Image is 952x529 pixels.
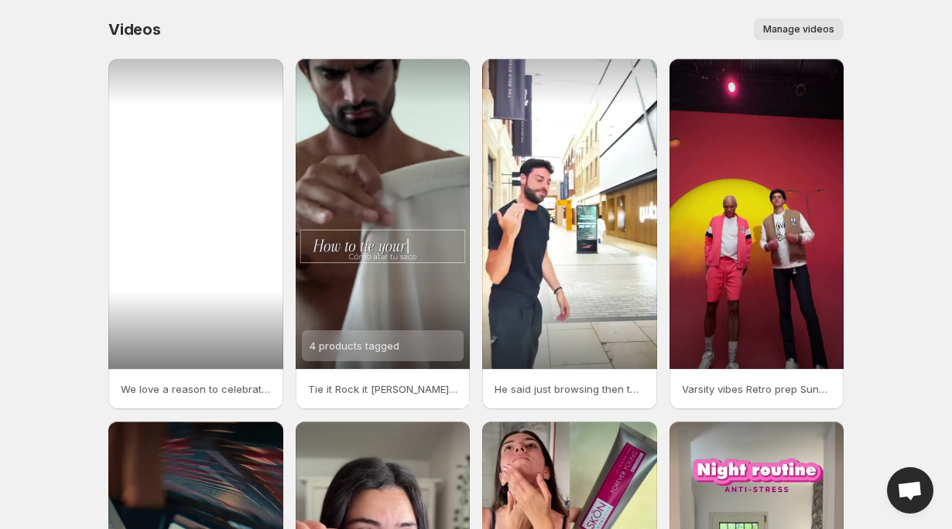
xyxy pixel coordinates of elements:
a: Open chat [887,467,933,514]
span: Manage videos [763,23,834,36]
p: Varsity vibes Retro prep Sun-kissed tones Your Fall refresh just dropped [682,381,832,397]
p: Tie it Rock it [PERSON_NAME] style diegoceptas [308,381,458,397]
button: Manage videos [754,19,844,40]
p: We love a reason to celebrate and thankfully psychobunny delivered The brand is celebrating 20 ye... [121,381,271,397]
p: He said just browsing then turned it into a full-on fashion show oa4_ [495,381,645,397]
span: 4 products tagged [310,340,399,352]
span: Videos [108,20,161,39]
